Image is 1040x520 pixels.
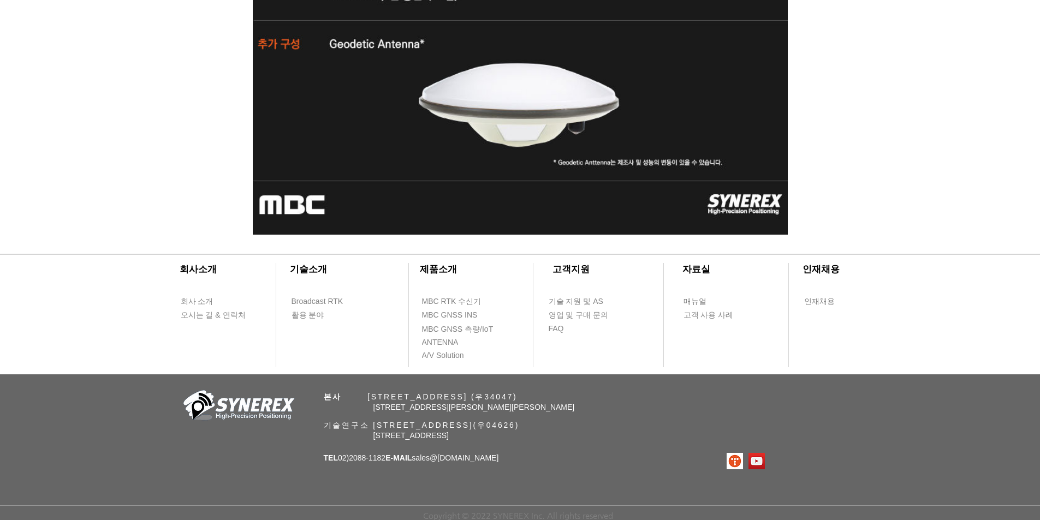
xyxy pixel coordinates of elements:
[682,264,710,274] span: ​자료실
[324,453,338,462] span: TEL
[373,431,449,440] span: [STREET_ADDRESS]
[421,336,484,349] a: ANTENNA
[727,453,743,469] img: 티스토리로고
[324,421,520,429] span: 기술연구소 [STREET_ADDRESS](우04626)
[324,392,342,401] span: 본사
[422,310,478,321] span: MBC GNSS INS
[181,310,246,321] span: 오시는 길 & 연락처
[421,349,484,362] a: A/V Solution
[803,264,840,274] span: ​인재채용
[552,264,590,274] span: ​고객지원
[180,264,217,274] span: ​회사소개
[421,308,490,322] a: MBC GNSS INS
[683,308,746,322] a: 고객 사용 사례
[290,264,327,274] span: ​기술소개
[548,295,630,308] a: 기술 지원 및 AS
[177,389,298,425] img: 회사_로고-removebg-preview.png
[548,322,611,336] a: FAQ
[292,296,343,307] span: Broadcast RTK
[430,453,498,462] a: @[DOMAIN_NAME]
[181,296,213,307] span: 회사 소개
[421,322,517,336] a: MBC GNSS 측량/IoT
[291,295,354,308] a: Broadcast RTK
[549,296,603,307] span: 기술 지원 및 AS
[422,350,464,361] span: A/V Solution
[804,296,835,307] span: 인재채용
[549,310,609,321] span: 영업 및 구매 문의
[548,308,611,322] a: 영업 및 구매 문의
[684,296,706,307] span: 매뉴얼
[683,295,746,308] a: 매뉴얼
[180,295,243,308] a: 회사 소개
[180,308,254,322] a: 오시는 길 & 연락처
[727,453,765,469] ul: SNS 모음
[422,324,494,335] span: MBC GNSS 측량/IoT
[373,403,575,411] span: [STREET_ADDRESS][PERSON_NAME][PERSON_NAME]
[422,337,459,348] span: ANTENNA
[292,310,324,321] span: 활용 분야
[422,296,482,307] span: MBC RTK 수신기
[748,453,765,469] img: 유튜브 사회 아이콘
[324,392,518,401] span: ​ [STREET_ADDRESS] (우34047)
[804,295,855,308] a: 인재채용
[291,308,354,322] a: 활용 분야
[684,310,734,321] span: 고객 사용 사례
[423,511,613,520] span: Copyright © 2022 SYNEREX Inc. All rights reserved
[385,453,412,462] span: E-MAIL
[420,264,457,274] span: ​제품소개
[324,453,499,462] span: 02)2088-1182 sales
[838,176,1040,520] iframe: Wix Chat
[549,324,564,334] span: FAQ
[421,295,503,308] a: MBC RTK 수신기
